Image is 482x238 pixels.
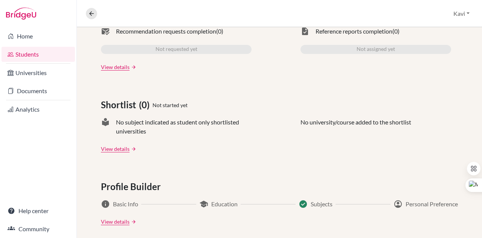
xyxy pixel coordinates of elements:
a: View details [101,218,130,226]
span: task [300,27,310,36]
a: Community [2,221,75,236]
img: Bridge-U [6,8,36,20]
span: Personal Preference [406,200,458,209]
span: (0) [139,98,153,112]
a: arrow_forward [130,219,136,224]
span: school [199,200,208,209]
span: Not requested yet [156,45,197,54]
button: Kavi [450,6,473,21]
a: View details [101,63,130,71]
a: arrow_forward [130,64,136,70]
span: (0) [392,27,400,36]
span: Not started yet [153,101,188,109]
a: Home [2,29,75,44]
span: account_circle [394,200,403,209]
span: No subject indicated as student only shortlisted universities [116,118,252,136]
span: Education [211,200,238,209]
a: arrow_forward [130,146,136,152]
a: View details [101,145,130,153]
a: Universities [2,65,75,80]
span: Basic Info [113,200,138,209]
a: Help center [2,203,75,218]
a: Documents [2,83,75,98]
p: No university/course added to the shortlist [300,118,411,136]
span: Recommendation requests completion [116,27,216,36]
span: Subjects [311,200,333,209]
span: mark_email_read [101,27,110,36]
span: Profile Builder [101,180,164,193]
span: Not assigned yet [357,45,395,54]
a: Students [2,47,75,62]
span: Reference reports completion [316,27,392,36]
span: (0) [216,27,223,36]
a: Analytics [2,102,75,117]
span: info [101,200,110,209]
span: local_library [101,118,110,136]
span: Shortlist [101,98,139,112]
span: Success [299,200,308,209]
